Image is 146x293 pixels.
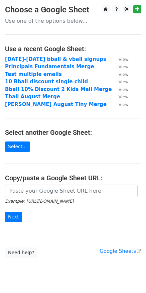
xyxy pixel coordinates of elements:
small: View [119,79,129,84]
a: View [112,56,129,62]
a: Tball August Merge [5,94,60,100]
small: View [119,64,129,69]
a: View [112,64,129,70]
a: Google Sheets [100,248,141,254]
a: View [112,101,129,107]
a: View [112,71,129,77]
small: View [119,57,129,62]
p: Use one of the options below... [5,17,141,24]
a: Principals Fundamentals Merge [5,64,94,70]
a: Select... [5,141,30,152]
h4: Use a recent Google Sheet: [5,45,141,53]
a: Test multiple emails [5,71,62,77]
small: View [119,87,129,92]
a: [PERSON_NAME] August Tiny Merge [5,101,107,107]
a: 10 Bball discount single child [5,79,88,85]
h4: Copy/paste a Google Sheet URL: [5,174,141,182]
small: Example: [URL][DOMAIN_NAME] [5,199,74,204]
a: View [112,94,129,100]
small: View [119,94,129,99]
small: View [119,102,129,107]
small: View [119,72,129,77]
a: Bball 10% Discount 2 Kids Mail Merge [5,86,112,92]
a: View [112,79,129,85]
h4: Select another Google Sheet: [5,128,141,136]
h3: Choose a Google Sheet [5,5,141,15]
a: Need help? [5,248,37,258]
input: Next [5,212,22,222]
input: Paste your Google Sheet URL here [5,185,138,197]
a: View [112,86,129,92]
a: [DATE]-[DATE] bball & vball signups [5,56,106,62]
